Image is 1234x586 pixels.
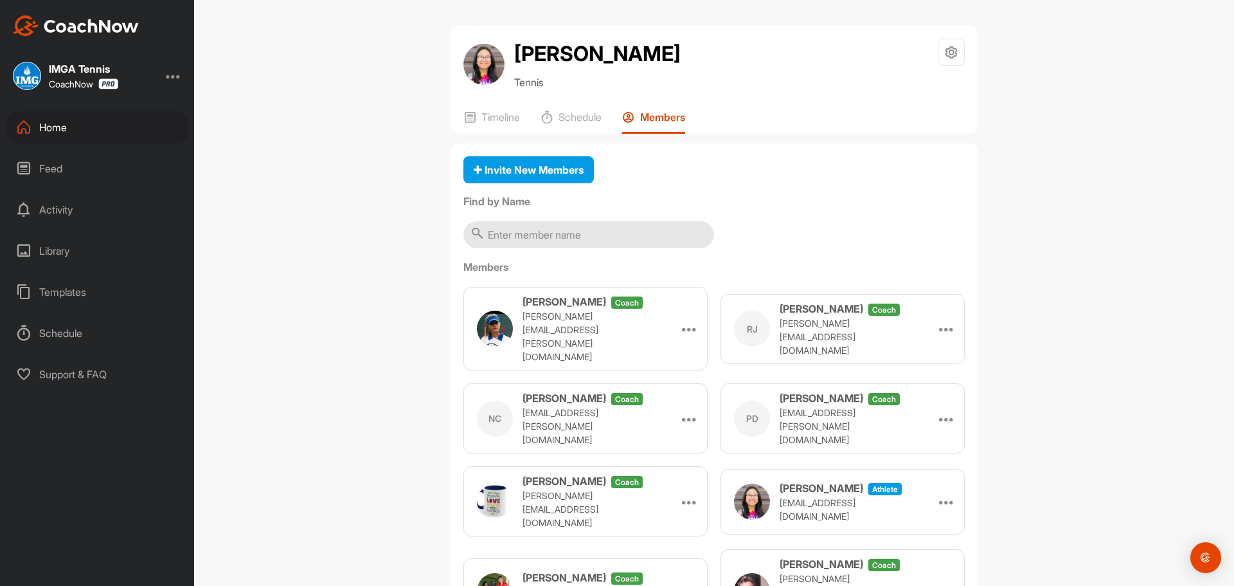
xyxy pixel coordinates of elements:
[463,221,714,248] input: Enter member name
[734,401,770,437] div: PD
[463,194,965,209] label: Find by Name
[523,309,651,363] p: [PERSON_NAME][EMAIL_ADDRESS][PERSON_NAME][DOMAIN_NAME]
[868,304,900,316] span: coach
[611,393,643,405] span: coach
[1190,542,1221,573] div: Open Intercom Messenger
[523,406,651,446] p: [EMAIL_ADDRESS][PERSON_NAME][DOMAIN_NAME]
[523,570,606,585] h3: [PERSON_NAME]
[477,484,513,520] img: user
[523,489,651,529] p: [PERSON_NAME][EMAIL_ADDRESS][DOMAIN_NAME]
[640,111,685,124] p: Members
[481,111,520,124] p: Timeline
[463,156,594,184] button: Invite New Members
[523,473,606,489] h3: [PERSON_NAME]
[611,476,643,488] span: coach
[514,75,681,90] p: Tennis
[49,64,118,74] div: IMGA Tennis
[463,259,965,275] label: Members
[780,496,908,523] p: [EMAIL_ADDRESS][DOMAIN_NAME]
[514,39,681,69] h2: [PERSON_NAME]
[780,301,863,316] h3: [PERSON_NAME]
[780,556,863,572] h3: [PERSON_NAME]
[7,317,188,349] div: Schedule
[523,390,606,406] h3: [PERSON_NAME]
[13,15,139,36] img: CoachNow
[868,559,900,571] span: coach
[868,393,900,405] span: coach
[474,163,584,176] span: Invite New Members
[49,78,118,89] div: CoachNow
[98,78,118,89] img: CoachNow Pro
[13,62,41,90] img: square_fbd24ebe9e7d24b63c563b236df2e5b1.jpg
[780,406,908,446] p: [EMAIL_ADDRESS][PERSON_NAME][DOMAIN_NAME]
[477,401,513,437] div: NC
[7,194,188,226] div: Activity
[611,297,643,309] span: coach
[523,294,606,309] h3: [PERSON_NAME]
[477,311,513,347] img: user
[7,152,188,185] div: Feed
[734,484,770,520] img: user
[611,572,643,585] span: coach
[7,111,188,143] div: Home
[7,358,188,390] div: Support & FAQ
[780,316,908,357] p: [PERSON_NAME][EMAIL_ADDRESS][DOMAIN_NAME]
[559,111,602,124] p: Schedule
[7,235,188,267] div: Library
[7,276,188,308] div: Templates
[868,483,902,495] span: athlete
[734,311,770,347] div: RJ
[780,390,863,406] h3: [PERSON_NAME]
[780,481,863,496] h3: [PERSON_NAME]
[463,44,505,85] img: avatar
